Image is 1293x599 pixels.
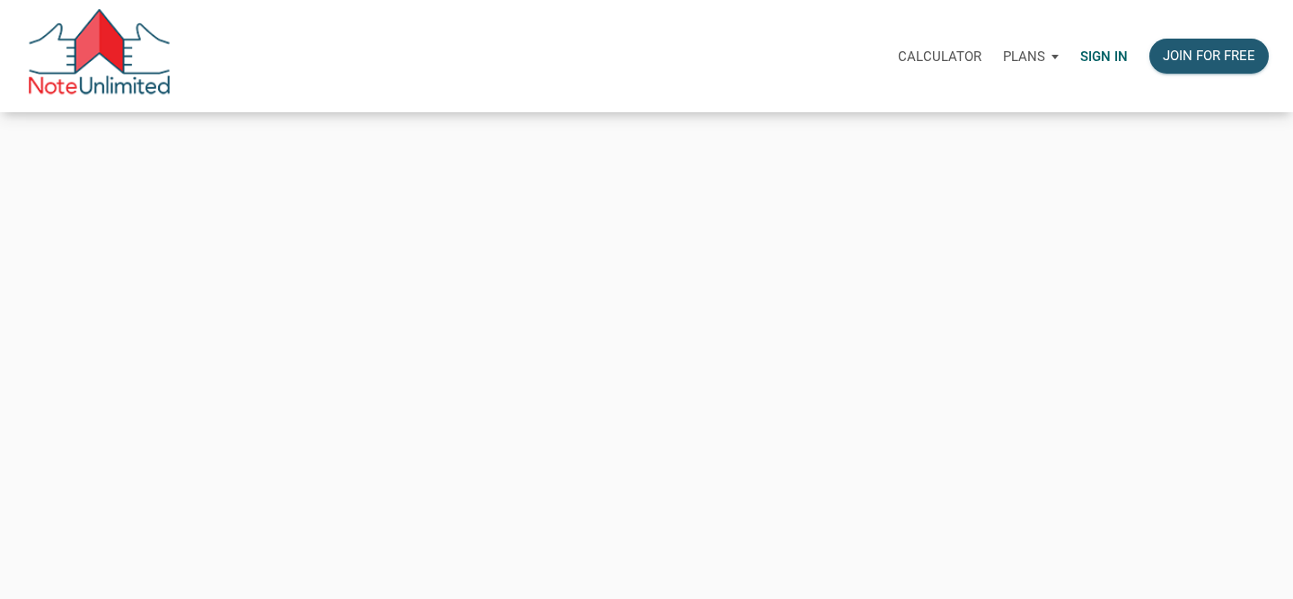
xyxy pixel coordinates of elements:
a: Calculator [887,28,992,84]
p: Plans [1003,48,1045,65]
a: Sign in [1069,28,1139,84]
div: Join for free [1163,46,1255,66]
p: Sign in [1080,48,1128,65]
a: Plans [992,28,1069,84]
img: NoteUnlimited [27,9,172,103]
button: Plans [992,30,1069,84]
button: Join for free [1149,39,1269,74]
p: Calculator [898,48,981,65]
a: Join for free [1139,28,1280,84]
